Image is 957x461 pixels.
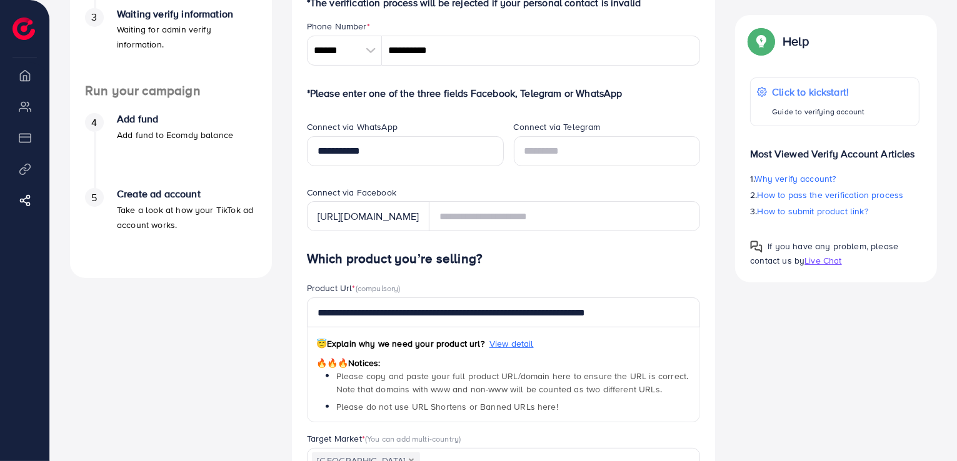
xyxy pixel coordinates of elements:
p: Add fund to Ecomdy balance [117,127,233,142]
li: Waiting verify information [70,8,272,83]
img: Popup guide [750,30,773,52]
label: Target Market [307,432,461,445]
p: Waiting for admin verify information. [117,22,257,52]
p: Click to kickstart! [772,84,864,99]
iframe: Chat [904,405,948,452]
span: How to pass the verification process [758,189,904,201]
img: Popup guide [750,240,763,253]
span: Notices: [316,357,381,369]
li: Add fund [70,113,272,188]
h4: Add fund [117,113,233,125]
span: Please do not use URL Shortens or Banned URLs here! [336,400,558,413]
span: View detail [489,337,534,350]
label: Product Url [307,282,401,294]
span: (You can add multi-country) [365,433,461,444]
label: Connect via Telegram [514,121,601,133]
p: Most Viewed Verify Account Articles [750,136,919,161]
span: If you have any problem, please contact us by [750,240,898,267]
h4: Create ad account [117,188,257,200]
span: 5 [91,191,97,205]
label: Connect via WhatsApp [307,121,398,133]
p: Take a look at how your TikTok ad account works. [117,202,257,232]
span: Live Chat [804,254,841,267]
span: Explain why we need your product url? [316,337,484,350]
span: How to submit product link? [758,205,868,217]
p: 1. [750,171,919,186]
h4: Which product you’re selling? [307,251,701,267]
span: 4 [91,116,97,130]
span: 3 [91,10,97,24]
span: Please copy and paste your full product URL/domain here to ensure the URL is correct. Note that d... [336,370,689,395]
p: Guide to verifying account [772,104,864,119]
p: Help [783,34,809,49]
span: (compulsory) [356,282,401,294]
div: [URL][DOMAIN_NAME] [307,201,429,231]
p: 2. [750,187,919,202]
li: Create ad account [70,188,272,263]
img: logo [13,17,35,40]
span: 😇 [316,337,327,350]
p: *Please enter one of the three fields Facebook, Telegram or WhatsApp [307,86,701,101]
h4: Run your campaign [70,83,272,99]
p: 3. [750,204,919,219]
label: Phone Number [307,20,370,32]
span: Why verify account? [755,172,836,185]
label: Connect via Facebook [307,186,396,199]
h4: Waiting verify information [117,8,257,20]
span: 🔥🔥🔥 [316,357,348,369]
